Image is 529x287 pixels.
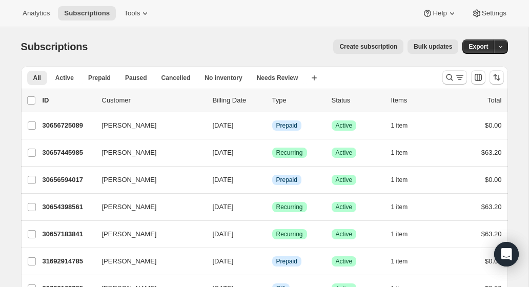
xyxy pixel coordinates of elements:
span: Active [336,230,353,238]
span: 1 item [391,149,408,157]
p: 30657445985 [43,148,94,158]
span: Needs Review [257,74,298,82]
span: Prepaid [276,121,297,130]
span: Help [433,9,446,17]
span: Tools [124,9,140,17]
span: $63.20 [481,203,502,211]
button: 1 item [391,254,419,269]
p: Billing Date [213,95,264,106]
span: $0.00 [485,257,502,265]
button: Settings [465,6,513,20]
div: Items [391,95,442,106]
button: 1 item [391,173,419,187]
span: Export [469,43,488,51]
button: Sort the results [490,70,504,85]
p: 30657183841 [43,229,94,239]
button: Customize table column order and visibility [471,70,485,85]
span: [PERSON_NAME] [102,229,157,239]
span: 1 item [391,203,408,211]
span: Prepaid [88,74,111,82]
span: Cancelled [161,74,191,82]
div: 30657183841[PERSON_NAME][DATE]SuccessRecurringSuccessActive1 item$63.20 [43,227,502,241]
p: Status [332,95,383,106]
button: Bulk updates [408,39,458,54]
button: Tools [118,6,156,20]
span: Recurring [276,149,303,157]
div: 30656725089[PERSON_NAME][DATE]InfoPrepaidSuccessActive1 item$0.00 [43,118,502,133]
span: $63.20 [481,149,502,156]
span: Settings [482,9,506,17]
button: Help [416,6,463,20]
div: IDCustomerBilling DateTypeStatusItemsTotal [43,95,502,106]
span: [PERSON_NAME] [102,202,157,212]
div: 31692914785[PERSON_NAME][DATE]InfoPrepaidSuccessActive1 item$0.00 [43,254,502,269]
div: 30657445985[PERSON_NAME][DATE]SuccessRecurringSuccessActive1 item$63.20 [43,146,502,160]
div: 30656594017[PERSON_NAME][DATE]InfoPrepaidSuccessActive1 item$0.00 [43,173,502,187]
button: 1 item [391,200,419,214]
span: Paused [125,74,147,82]
span: Prepaid [276,176,297,184]
p: 30656725089 [43,120,94,131]
span: $0.00 [485,176,502,183]
button: Analytics [16,6,56,20]
span: Create subscription [339,43,397,51]
span: $0.00 [485,121,502,129]
span: Active [336,203,353,211]
button: [PERSON_NAME] [96,145,198,161]
button: [PERSON_NAME] [96,253,198,270]
span: Subscriptions [64,9,110,17]
span: [PERSON_NAME] [102,175,157,185]
span: [PERSON_NAME] [102,148,157,158]
span: Bulk updates [414,43,452,51]
button: 1 item [391,118,419,133]
span: [PERSON_NAME] [102,120,157,131]
p: 30654398561 [43,202,94,212]
span: Analytics [23,9,50,17]
span: [DATE] [213,257,234,265]
button: 1 item [391,146,419,160]
span: Recurring [276,203,303,211]
button: Create subscription [333,39,403,54]
button: Search and filter results [442,70,467,85]
div: 30654398561[PERSON_NAME][DATE]SuccessRecurringSuccessActive1 item$63.20 [43,200,502,214]
span: Active [55,74,74,82]
span: No inventory [205,74,242,82]
button: 1 item [391,227,419,241]
span: 1 item [391,230,408,238]
button: Export [462,39,494,54]
p: ID [43,95,94,106]
button: [PERSON_NAME] [96,172,198,188]
button: [PERSON_NAME] [96,117,198,134]
span: Active [336,149,353,157]
span: [DATE] [213,176,234,183]
span: Recurring [276,230,303,238]
span: [PERSON_NAME] [102,256,157,266]
div: Type [272,95,323,106]
span: $63.20 [481,230,502,238]
p: Customer [102,95,205,106]
button: Create new view [306,71,322,85]
div: Open Intercom Messenger [494,242,519,266]
button: Subscriptions [58,6,116,20]
p: Total [487,95,501,106]
span: Active [336,257,353,265]
span: [DATE] [213,203,234,211]
span: Active [336,176,353,184]
span: All [33,74,41,82]
button: [PERSON_NAME] [96,199,198,215]
span: Subscriptions [21,41,88,52]
span: [DATE] [213,121,234,129]
span: Prepaid [276,257,297,265]
p: 31692914785 [43,256,94,266]
span: 1 item [391,176,408,184]
span: [DATE] [213,149,234,156]
span: 1 item [391,257,408,265]
span: Active [336,121,353,130]
span: 1 item [391,121,408,130]
button: [PERSON_NAME] [96,226,198,242]
span: [DATE] [213,230,234,238]
p: 30656594017 [43,175,94,185]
